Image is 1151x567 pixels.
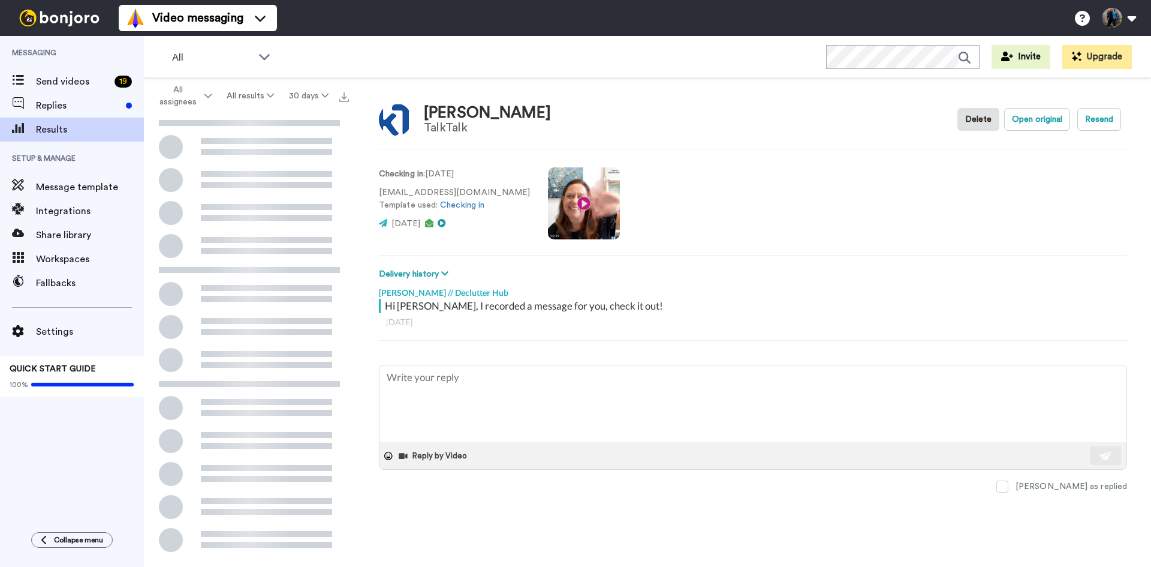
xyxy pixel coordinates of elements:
div: TalkTalk [424,121,551,134]
span: Fallbacks [36,276,144,290]
button: Export all results that match these filters now. [336,87,352,105]
span: Video messaging [152,10,243,26]
span: Results [36,122,144,137]
button: Delete [957,108,999,131]
button: Invite [992,45,1050,69]
img: vm-color.svg [126,8,145,28]
button: Upgrade [1062,45,1132,69]
span: Integrations [36,204,144,218]
span: All assignees [153,84,202,108]
button: Resend [1077,108,1121,131]
img: export.svg [339,92,349,102]
span: Replies [36,98,121,113]
span: Collapse menu [54,535,103,545]
div: Hi [PERSON_NAME], I recorded a message for you, check it out! [385,299,1124,313]
button: All results [219,85,282,107]
img: send-white.svg [1099,451,1113,461]
img: bj-logo-header-white.svg [14,10,104,26]
button: Collapse menu [31,532,113,548]
span: Settings [36,325,144,339]
span: Send videos [36,74,110,89]
div: 19 [115,76,132,88]
span: Message template [36,180,144,194]
p: [EMAIL_ADDRESS][DOMAIN_NAME] Template used: [379,187,530,212]
span: 100% [10,380,28,389]
strong: Checking in [379,170,423,178]
a: Checking in [440,201,484,209]
span: Share library [36,228,144,242]
div: [DATE] [386,316,1120,328]
button: Delivery history [379,268,452,281]
p: : [DATE] [379,168,530,181]
span: All [172,50,252,65]
img: Image of Ana Arto [379,103,412,136]
span: Workspaces [36,252,144,266]
span: [DATE] [391,220,420,228]
div: [PERSON_NAME] [424,104,551,122]
button: Open original [1004,108,1070,131]
span: QUICK START GUIDE [10,365,96,373]
button: Reply by Video [397,447,471,465]
button: All assignees [146,79,219,113]
div: [PERSON_NAME] as replied [1016,481,1127,493]
button: 30 days [281,85,336,107]
div: [PERSON_NAME] // Declutter Hub [379,281,1127,299]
